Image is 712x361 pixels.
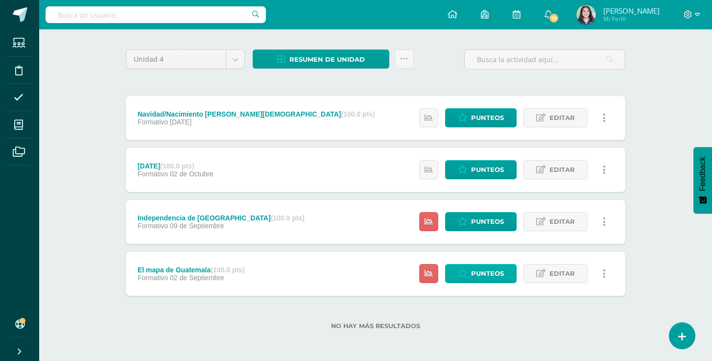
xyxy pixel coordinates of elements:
[138,110,375,118] div: Navidad/Nacimiento [PERSON_NAME][DEMOGRAPHIC_DATA]
[471,213,504,231] span: Punteos
[549,161,575,179] span: Editar
[253,49,389,69] a: Resumen de unidad
[211,266,244,274] strong: (100.0 pts)
[126,322,625,330] label: No hay más resultados
[170,170,214,178] span: 02 de Octubre
[603,6,660,16] span: [PERSON_NAME]
[548,13,559,24] span: 19
[471,161,504,179] span: Punteos
[138,274,168,282] span: Formativo
[46,6,266,23] input: Busca un usuario...
[138,118,168,126] span: Formativo
[471,265,504,283] span: Punteos
[289,50,365,69] span: Resumen de unidad
[170,222,224,230] span: 09 de Septiembre
[138,266,245,274] div: El mapa de Guatemala
[576,5,596,24] img: 9c204de8a100608745c733846405fa5c.png
[549,213,575,231] span: Editar
[138,214,305,222] div: Independencia de [GEOGRAPHIC_DATA]
[134,50,218,69] span: Unidad 4
[445,264,517,283] a: Punteos
[603,15,660,23] span: Mi Perfil
[271,214,305,222] strong: (100.0 pts)
[138,162,214,170] div: [DATE]
[445,160,517,179] a: Punteos
[693,147,712,214] button: Feedback - Mostrar encuesta
[341,110,375,118] strong: (100.0 pts)
[549,265,575,283] span: Editar
[471,109,504,127] span: Punteos
[138,222,168,230] span: Formativo
[170,274,224,282] span: 02 de Septiembre
[465,50,625,69] input: Busca la actividad aquí...
[126,50,244,69] a: Unidad 4
[445,108,517,127] a: Punteos
[549,109,575,127] span: Editar
[170,118,191,126] span: [DATE]
[698,157,707,191] span: Feedback
[445,212,517,231] a: Punteos
[160,162,194,170] strong: (100.0 pts)
[138,170,168,178] span: Formativo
